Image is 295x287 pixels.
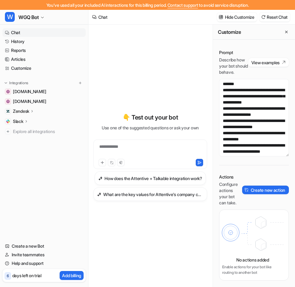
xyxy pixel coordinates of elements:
[242,186,289,194] button: Create new action
[13,98,46,104] span: [DOMAIN_NAME]
[2,259,86,268] a: Help and support
[60,271,84,280] button: Add billing
[95,171,206,185] button: How does the Attentive + Talkable integration work?How does the Attentive + Talkable integration ...
[2,87,86,96] a: www.attentive.com[DOMAIN_NAME]
[4,81,8,85] img: expand menu
[6,109,10,113] img: Zendesk
[62,272,81,279] p: Add billing
[219,15,223,19] img: customize
[6,120,10,123] img: Slack
[13,118,23,124] p: Slack
[2,46,86,55] a: Reports
[261,15,265,19] img: reset
[2,97,86,106] a: docs.attentive.com[DOMAIN_NAME]
[98,176,103,181] img: How does the Attentive + Talkable integration work?
[9,81,28,85] p: Integrations
[2,28,86,37] a: Chat
[225,14,254,20] p: Hide Customize
[13,88,46,95] span: [DOMAIN_NAME]
[283,28,290,36] button: Close flyout
[217,13,257,22] button: Hide Customize
[78,81,82,85] img: menu_add.svg
[219,49,248,56] p: Prompt
[13,108,29,114] p: Zendesk
[103,191,203,198] h3: What are the key values for Attentive's company culture?
[219,57,248,75] p: Describe how your bot should behave.
[104,175,202,182] h3: How does the Attentive + Talkable integration work?
[236,257,269,263] p: No actions added
[102,124,199,131] p: Use one of the suggested questions or ask your own
[6,100,10,103] img: docs.attentive.com
[2,64,86,73] a: Customize
[259,13,290,22] button: Reset Chat
[2,250,86,259] a: Invite teammates
[167,2,198,8] span: Contact support
[2,55,86,64] a: Articles
[6,90,10,93] img: www.attentive.com
[219,181,242,206] p: Configure actions your bot can take.
[5,12,15,22] span: W
[98,14,108,20] div: Chat
[97,192,101,197] img: What are the key values for Attentive's company culture?
[18,13,39,22] span: WGQ Bot
[93,187,207,201] button: What are the key values for Attentive's company culture?What are the key values for Attentive's c...
[2,242,86,250] a: Create a new Bot
[123,113,178,122] p: 👇 Test out your bot
[219,174,242,180] p: Actions
[5,128,11,135] img: explore all integrations
[2,37,86,46] a: History
[13,127,83,136] span: Explore all integrations
[2,80,30,86] button: Integrations
[248,58,289,67] button: View examples
[222,264,283,275] p: Enable actions for your bot like routing to another bot
[245,188,249,192] img: create-action-icon.svg
[218,29,241,35] h2: Customize
[7,273,9,279] p: 6
[2,127,86,136] a: Explore all integrations
[12,272,41,279] p: days left on trial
